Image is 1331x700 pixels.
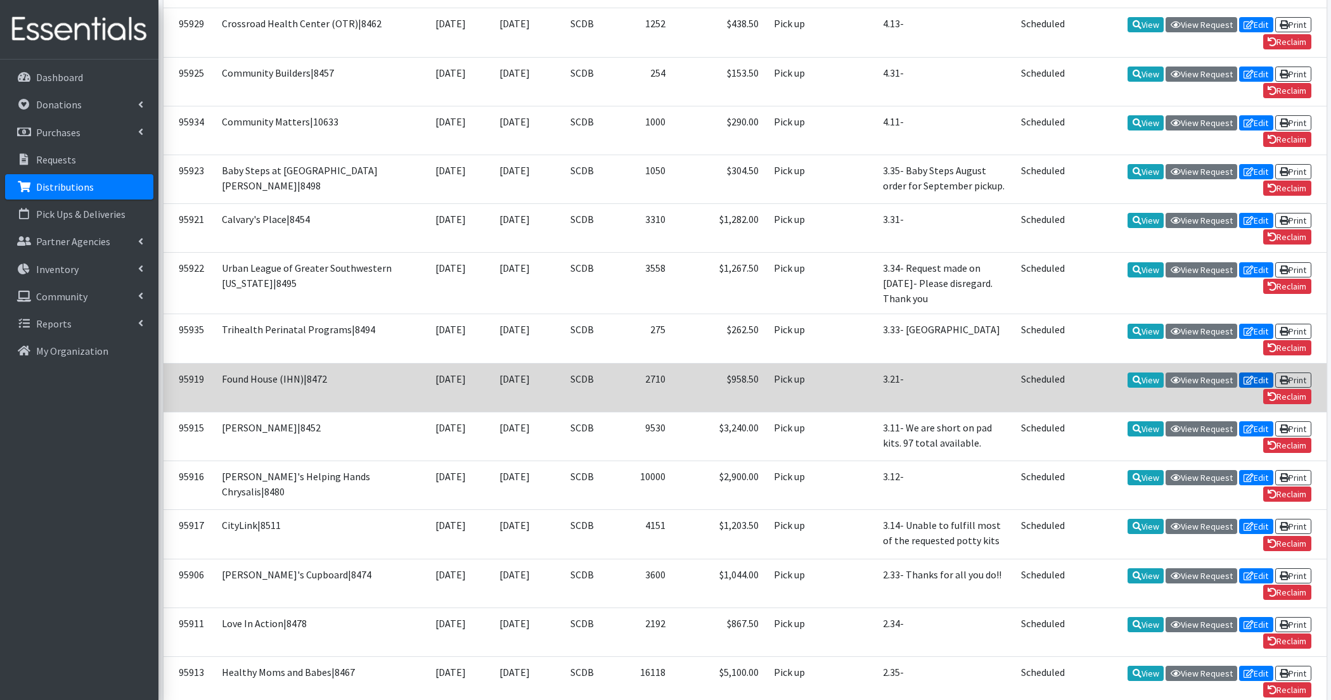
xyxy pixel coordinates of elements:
[563,510,624,559] td: SCDB
[428,204,492,253] td: [DATE]
[766,8,820,57] td: Pick up
[563,253,624,314] td: SCDB
[875,412,1013,461] td: 3.11- We are short on pad kits. 97 total available.
[1239,67,1273,82] a: Edit
[766,510,820,559] td: Pick up
[875,106,1013,155] td: 4.11-
[1013,155,1072,203] td: Scheduled
[1239,324,1273,339] a: Edit
[1128,324,1164,339] a: View
[492,510,563,559] td: [DATE]
[36,345,108,357] p: My Organization
[1263,682,1311,697] a: Reclaim
[624,314,673,363] td: 275
[766,608,820,656] td: Pick up
[624,559,673,608] td: 3600
[673,253,766,314] td: $1,267.50
[492,314,563,363] td: [DATE]
[1166,115,1237,130] a: View Request
[563,608,624,656] td: SCDB
[5,120,153,145] a: Purchases
[5,311,153,336] a: Reports
[5,174,153,200] a: Distributions
[492,106,563,155] td: [DATE]
[766,106,820,155] td: Pick up
[1013,461,1072,510] td: Scheduled
[673,461,766,510] td: $2,900.00
[1128,470,1164,485] a: View
[766,559,820,608] td: Pick up
[766,314,820,363] td: Pick up
[875,559,1013,608] td: 2.33- Thanks for all you do!!
[36,290,87,303] p: Community
[428,8,492,57] td: [DATE]
[1013,510,1072,559] td: Scheduled
[1239,115,1273,130] a: Edit
[673,363,766,412] td: $958.50
[1275,213,1311,228] a: Print
[624,412,673,461] td: 9530
[624,510,673,559] td: 4151
[1275,421,1311,436] a: Print
[5,338,153,364] a: My Organization
[164,253,214,314] td: 95922
[428,608,492,656] td: [DATE]
[563,314,624,363] td: SCDB
[624,253,673,314] td: 3558
[563,412,624,461] td: SCDB
[1166,17,1237,32] a: View Request
[624,57,673,106] td: 254
[1013,106,1072,155] td: Scheduled
[1239,421,1273,436] a: Edit
[5,201,153,227] a: Pick Ups & Deliveries
[1263,536,1311,551] a: Reclaim
[1013,608,1072,656] td: Scheduled
[1263,279,1311,294] a: Reclaim
[563,559,624,608] td: SCDB
[428,155,492,203] td: [DATE]
[1263,633,1311,649] a: Reclaim
[766,253,820,314] td: Pick up
[673,57,766,106] td: $153.50
[1239,213,1273,228] a: Edit
[766,363,820,412] td: Pick up
[1239,17,1273,32] a: Edit
[1166,262,1237,277] a: View Request
[1013,57,1072,106] td: Scheduled
[1166,213,1237,228] a: View Request
[164,204,214,253] td: 95921
[492,412,563,461] td: [DATE]
[492,461,563,510] td: [DATE]
[1128,519,1164,534] a: View
[1013,559,1072,608] td: Scheduled
[5,92,153,117] a: Donations
[875,510,1013,559] td: 3.14- Unable to fulfill most of the requested potty kits
[624,608,673,656] td: 2192
[5,257,153,282] a: Inventory
[164,155,214,203] td: 95923
[164,608,214,656] td: 95911
[164,57,214,106] td: 95925
[673,559,766,608] td: $1,044.00
[1275,519,1311,534] a: Print
[766,57,820,106] td: Pick up
[1166,666,1237,681] a: View Request
[5,147,153,172] a: Requests
[624,204,673,253] td: 3310
[563,8,624,57] td: SCDB
[214,106,428,155] td: Community Matters|10633
[5,229,153,254] a: Partner Agencies
[428,461,492,510] td: [DATE]
[214,461,428,510] td: [PERSON_NAME]'s Helping Hands Chrysalis|8480
[1275,568,1311,583] a: Print
[1166,617,1237,632] a: View Request
[164,461,214,510] td: 95916
[1275,372,1311,388] a: Print
[1263,585,1311,600] a: Reclaim
[1166,421,1237,436] a: View Request
[214,412,428,461] td: [PERSON_NAME]|8452
[214,510,428,559] td: CityLink|8511
[1263,229,1311,245] a: Reclaim
[164,412,214,461] td: 95915
[428,510,492,559] td: [DATE]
